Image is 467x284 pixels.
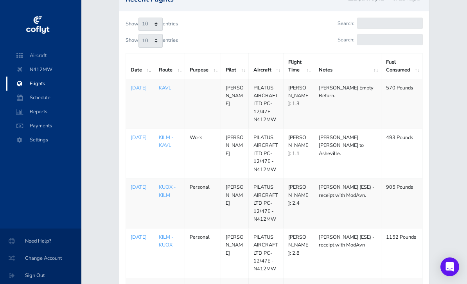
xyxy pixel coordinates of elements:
[221,53,249,79] th: Pilot: activate to sort column ascending
[159,84,174,91] a: KAVL -
[381,79,422,129] td: 570 Pounds
[9,251,72,265] span: Change Account
[159,184,176,198] a: KUOX - KILM
[338,34,422,45] label: Search:
[14,119,74,133] span: Payments
[154,53,185,79] th: Route: activate to sort column ascending
[314,179,381,228] td: [PERSON_NAME] (ESE) - receipt with ModAvn.
[131,233,149,241] a: [DATE]
[138,18,163,31] select: Showentries
[14,77,74,91] span: Flights
[159,134,173,149] a: KILM - KAVL
[357,34,423,45] input: Search:
[126,18,178,31] label: Show entries
[338,18,422,29] label: Search:
[14,48,74,63] span: Aircraft
[314,53,381,79] th: Notes: activate to sort column ascending
[131,183,149,191] a: [DATE]
[284,228,314,278] td: [PERSON_NAME]: 2.8
[314,79,381,129] td: [PERSON_NAME] Empty Return.
[159,234,173,248] a: KILM - KUOX
[221,228,249,278] td: [PERSON_NAME]
[185,228,221,278] td: Personal
[249,129,284,178] td: PILATUS AIRCRAFT LTD PC-12/47E - N412MW
[249,179,284,228] td: PILATUS AIRCRAFT LTD PC-12/47E - N412MW
[221,79,249,129] td: [PERSON_NAME]
[9,234,72,248] span: Need Help?
[185,129,221,178] td: Work
[381,53,422,79] th: Fuel Consumed: activate to sort column ascending
[14,63,74,77] span: N412MW
[314,129,381,178] td: [PERSON_NAME] [PERSON_NAME] to Asheville.
[14,105,74,119] span: Reports
[138,34,163,47] select: Showentries
[381,129,422,178] td: 493 Pounds
[131,84,149,92] a: [DATE]
[249,53,284,79] th: Aircraft: activate to sort column ascending
[185,179,221,228] td: Personal
[284,179,314,228] td: [PERSON_NAME]: 2.4
[284,129,314,178] td: [PERSON_NAME]: 1.1
[131,134,149,141] a: [DATE]
[249,79,284,129] td: PILATUS AIRCRAFT LTD PC-12/47E - N412MW
[185,53,221,79] th: Purpose: activate to sort column ascending
[314,228,381,278] td: [PERSON_NAME] (ESE) - receipt with ModAvn
[284,53,314,79] th: Flight Time: activate to sort column ascending
[249,228,284,278] td: PILATUS AIRCRAFT LTD PC-12/47E - N412MW
[14,133,74,147] span: Settings
[126,53,154,79] th: Date: activate to sort column ascending
[284,79,314,129] td: [PERSON_NAME]: 1.3
[25,14,50,37] img: coflyt logo
[357,18,423,29] input: Search:
[221,179,249,228] td: [PERSON_NAME]
[381,179,422,228] td: 905 Pounds
[221,129,249,178] td: [PERSON_NAME]
[126,34,178,47] label: Show entries
[14,91,74,105] span: Schedule
[9,268,72,282] span: Sign Out
[381,228,422,278] td: 1152 Pounds
[440,257,459,276] div: Open Intercom Messenger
